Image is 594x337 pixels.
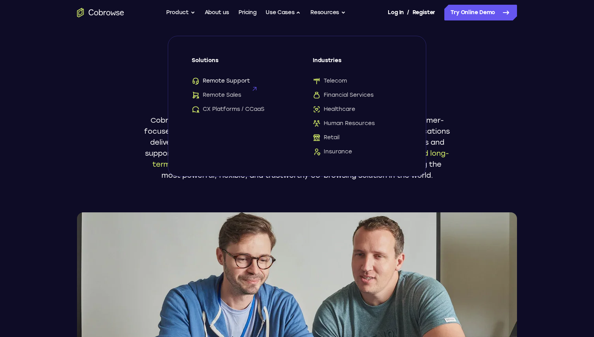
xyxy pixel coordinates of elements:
span: Insurance [313,148,352,156]
img: Insurance [313,148,321,156]
h1: What does do? [144,71,450,96]
a: Remote SupportRemote Support [192,77,281,85]
span: Remote Support [192,77,250,85]
a: TelecomTelecom [313,77,402,85]
span: Human Resources [313,120,375,127]
span: Retail [313,134,339,142]
a: CX Platforms / CCaaSCX Platforms / CCaaS [192,105,281,113]
a: Human ResourcesHuman Resources [313,120,402,127]
a: Log In [388,5,403,20]
span: Remote Sales [192,91,241,99]
img: Healthcare [313,105,321,113]
span: Industries [313,57,402,71]
p: Cobrowse is a leading provider of collaborative browsing solutions for customer-focused businesse... [144,115,450,181]
img: Remote Support [192,77,200,85]
span: CX Platforms / CCaaS [192,105,264,113]
a: About us [205,5,229,20]
button: Resources [310,5,346,20]
a: Financial ServicesFinancial Services [313,91,402,99]
button: Product [166,5,195,20]
img: Financial Services [313,91,321,99]
span: Telecom [313,77,347,85]
a: Try Online Demo [444,5,517,20]
a: HealthcareHealthcare [313,105,402,113]
span: Healthcare [313,105,355,113]
span: / [407,8,409,17]
img: Human Resources [313,120,321,127]
span: Financial Services [313,91,374,99]
span: Who we are [144,63,450,68]
a: Pricing [238,5,257,20]
img: Retail [313,134,321,142]
span: Solutions [192,57,281,71]
a: Register [412,5,435,20]
img: Telecom [313,77,321,85]
img: Remote Sales [192,91,200,99]
a: Go to the home page [77,8,124,17]
button: Use Cases [266,5,301,20]
a: InsuranceInsurance [313,148,402,156]
a: RetailRetail [313,134,402,142]
img: CX Platforms / CCaaS [192,105,200,113]
a: Remote SalesRemote Sales [192,91,281,99]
